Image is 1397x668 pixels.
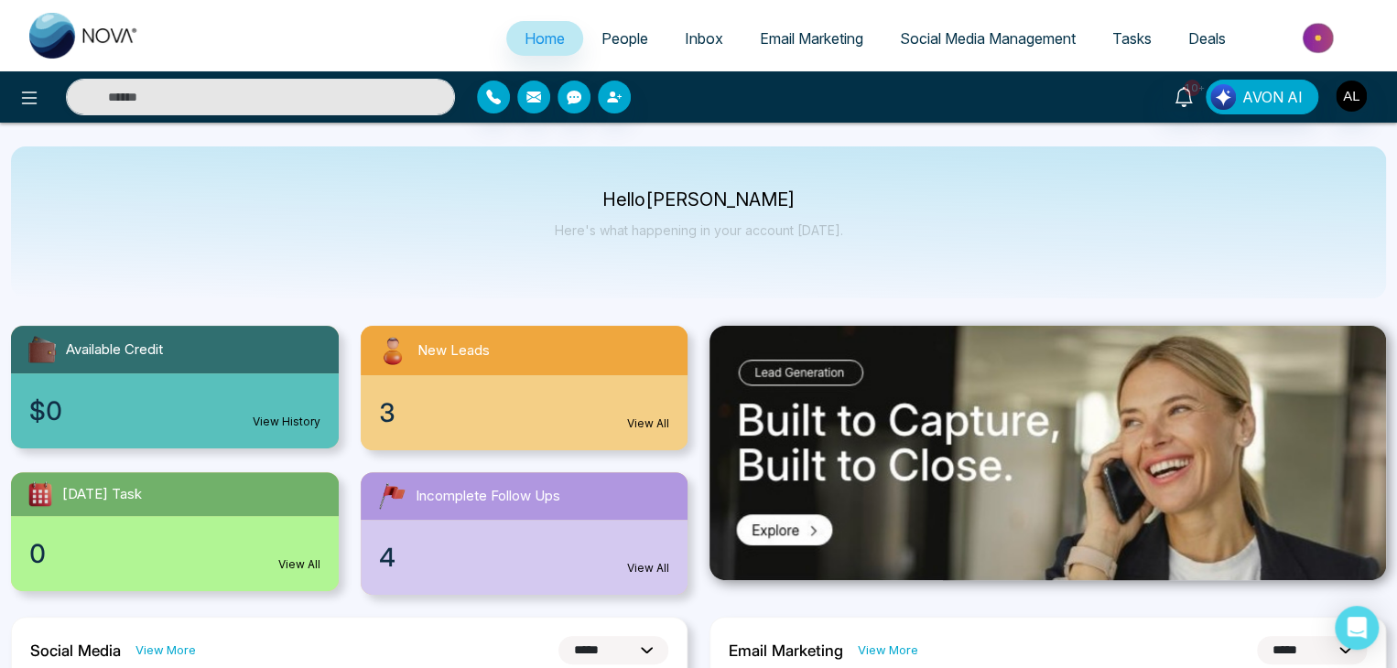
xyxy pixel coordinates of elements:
img: User Avatar [1336,81,1367,112]
span: 4 [379,538,395,576]
a: Tasks [1094,21,1170,56]
img: Lead Flow [1210,84,1236,110]
a: New Leads3View All [350,326,699,450]
img: Nova CRM Logo [29,13,139,59]
span: Email Marketing [760,29,863,48]
a: View More [135,641,196,659]
span: 3 [379,393,395,432]
span: New Leads [417,340,490,361]
span: Inbox [685,29,723,48]
a: View All [627,415,669,432]
p: Here's what happening in your account [DATE]. [555,222,843,238]
span: AVON AI [1242,86,1303,108]
a: Deals [1170,21,1244,56]
p: Hello [PERSON_NAME] [555,192,843,208]
a: People [583,21,666,56]
a: Inbox [666,21,742,56]
span: Incomplete Follow Ups [416,486,560,507]
span: People [601,29,648,48]
a: Email Marketing [742,21,882,56]
a: View More [858,641,918,659]
h2: Social Media [30,641,121,660]
span: Deals [1188,29,1226,48]
a: Social Media Management [882,21,1094,56]
img: . [709,326,1386,580]
a: View All [627,560,669,576]
a: Home [506,21,583,56]
img: Market-place.gif [1253,17,1386,59]
img: followUps.svg [375,479,408,512]
a: Incomplete Follow Ups4View All [350,472,699,595]
span: [DATE] Task [62,484,142,505]
button: AVON AI [1206,80,1318,114]
span: 0 [29,534,46,573]
img: availableCredit.svg [26,333,59,366]
img: todayTask.svg [26,479,55,509]
span: Available Credit [66,339,163,361]
img: newLeads.svg [375,333,410,368]
h2: Email Marketing [729,641,843,660]
a: View All [278,556,320,573]
a: 10+ [1162,80,1206,112]
span: $0 [29,392,62,430]
span: Home [525,29,565,48]
span: Social Media Management [900,29,1076,48]
div: Open Intercom Messenger [1335,606,1379,650]
span: 10+ [1184,80,1200,96]
a: View History [253,414,320,430]
span: Tasks [1112,29,1152,48]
